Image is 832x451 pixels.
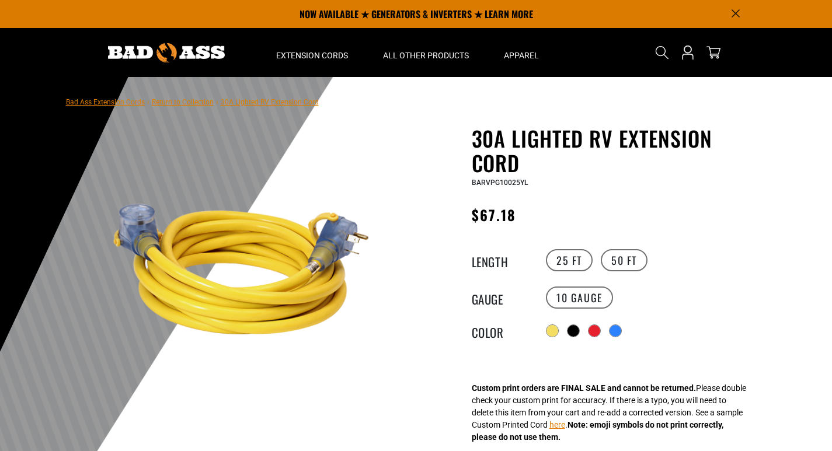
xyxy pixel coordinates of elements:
span: BARVPG10025YL [472,179,528,187]
label: 25 FT [546,249,593,271]
span: › [147,98,149,106]
img: Bad Ass Extension Cords [108,43,225,62]
h1: 30A Lighted RV Extension Cord [472,126,758,175]
nav: breadcrumbs [66,95,319,109]
summary: Search [653,43,671,62]
label: 10 Gauge [546,286,613,309]
strong: Note: emoji symbols do not print correctly, please do not use them. [472,420,723,442]
label: 50 FT [601,249,648,271]
div: Please double check your custom print for accuracy. If there is a typo, you will need to delete t... [472,382,746,443]
span: › [216,98,218,106]
button: here [549,419,565,431]
legend: Gauge [472,290,530,305]
img: yellow [100,128,382,410]
span: Extension Cords [276,50,348,61]
summary: Extension Cords [259,28,365,77]
a: Bad Ass Extension Cords [66,98,145,106]
summary: Apparel [486,28,556,77]
span: 30A Lighted RV Extension Cord [221,98,319,106]
summary: All Other Products [365,28,486,77]
a: Return to Collection [152,98,214,106]
strong: Custom print orders are FINAL SALE and cannot be returned. [472,383,696,393]
legend: Color [472,323,530,338]
span: Apparel [504,50,539,61]
span: $67.18 [472,204,516,225]
span: All Other Products [383,50,469,61]
legend: Length [472,253,530,268]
